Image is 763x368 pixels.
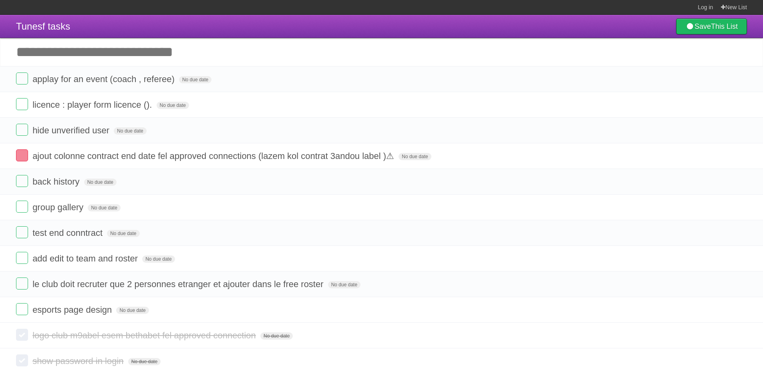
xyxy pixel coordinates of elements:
label: Done [16,278,28,290]
span: applay for an event (coach , referee) [32,74,177,84]
span: No due date [260,332,293,340]
span: No due date [107,230,139,237]
label: Done [16,329,28,341]
span: No due date [157,102,189,109]
span: esports page design [32,305,114,315]
b: This List [711,22,738,30]
span: No due date [328,281,360,288]
span: No due date [142,255,175,263]
span: le club doit recruter que 2 personnes etranger et ajouter dans le free roster [32,279,325,289]
span: test end conntract [32,228,105,238]
span: ajout colonne contract end date fel approved connections (lazem kol contrat 3andou label )⚠ [32,151,396,161]
label: Done [16,175,28,187]
span: No due date [84,179,117,186]
a: SaveThis List [676,18,747,34]
label: Done [16,149,28,161]
label: Done [16,201,28,213]
label: Done [16,303,28,315]
span: No due date [399,153,431,160]
span: No due date [88,204,120,211]
span: back history [32,177,81,187]
span: hide unverified user [32,125,111,135]
label: Done [16,252,28,264]
span: group gallery [32,202,85,212]
label: Done [16,98,28,110]
span: No due date [116,307,149,314]
span: No due date [179,76,211,83]
span: show password in login [32,356,125,366]
span: No due date [128,358,161,365]
span: licence : player form licence (). [32,100,154,110]
span: logo club m9abel esem bethabet fel approved connection [32,330,258,340]
span: No due date [114,127,146,135]
span: add edit to team and roster [32,253,140,263]
label: Done [16,72,28,84]
label: Done [16,124,28,136]
label: Done [16,226,28,238]
span: Tunesf tasks [16,21,70,32]
label: Done [16,354,28,366]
